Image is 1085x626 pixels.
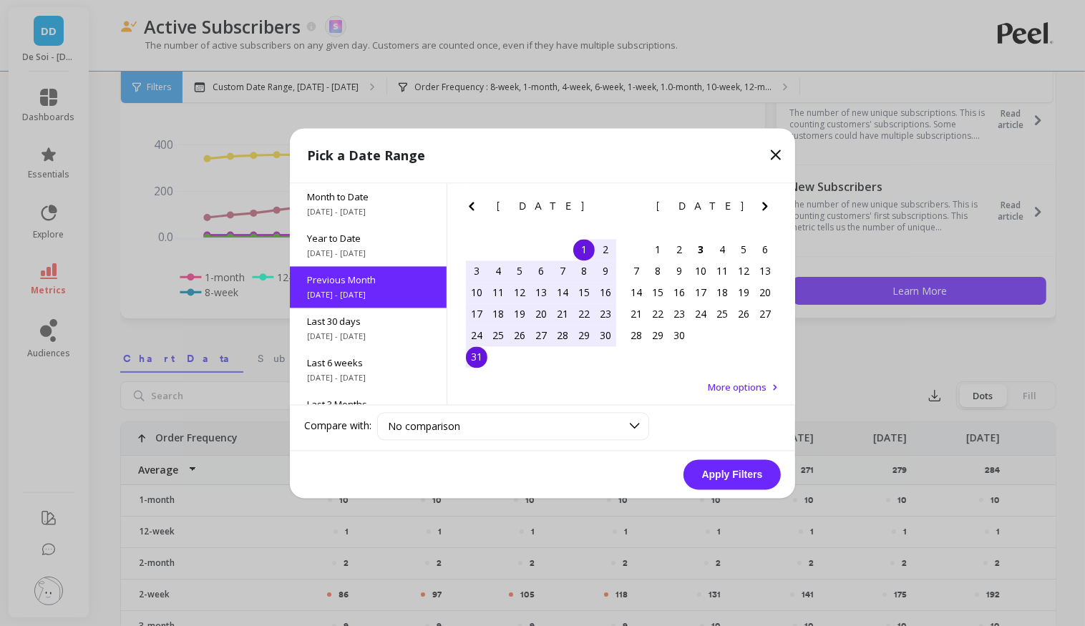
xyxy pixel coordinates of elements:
span: More options [708,381,767,393]
div: Choose Tuesday, September 16th, 2025 [668,282,690,303]
div: Choose Sunday, August 24th, 2025 [466,325,487,346]
div: Choose Saturday, September 6th, 2025 [754,239,776,260]
p: Pick a Date Range [307,145,425,165]
button: Previous Month [623,197,646,220]
div: Choose Thursday, August 14th, 2025 [552,282,573,303]
span: [DATE] - [DATE] [307,289,429,300]
div: Choose Friday, September 26th, 2025 [733,303,754,325]
div: Choose Monday, August 18th, 2025 [487,303,509,325]
div: Choose Saturday, September 27th, 2025 [754,303,776,325]
div: Choose Tuesday, September 9th, 2025 [668,260,690,282]
div: Choose Sunday, August 31st, 2025 [466,346,487,368]
div: Choose Saturday, September 13th, 2025 [754,260,776,282]
button: Apply Filters [683,459,781,489]
span: [DATE] - [DATE] [307,331,429,342]
div: Choose Monday, August 11th, 2025 [487,282,509,303]
div: Choose Saturday, August 23rd, 2025 [595,303,616,325]
div: Choose Saturday, August 9th, 2025 [595,260,616,282]
div: Choose Wednesday, September 10th, 2025 [690,260,711,282]
span: Month to Date [307,190,429,203]
span: Previous Month [307,273,429,286]
div: Choose Monday, August 4th, 2025 [487,260,509,282]
div: Choose Thursday, August 7th, 2025 [552,260,573,282]
div: Choose Friday, August 15th, 2025 [573,282,595,303]
div: Choose Wednesday, August 13th, 2025 [530,282,552,303]
div: Choose Wednesday, August 20th, 2025 [530,303,552,325]
div: Choose Saturday, August 16th, 2025 [595,282,616,303]
span: Last 30 days [307,315,429,328]
div: Choose Sunday, September 14th, 2025 [626,282,647,303]
div: Choose Wednesday, September 24th, 2025 [690,303,711,325]
div: Choose Tuesday, August 12th, 2025 [509,282,530,303]
div: Choose Monday, September 1st, 2025 [647,239,668,260]
div: month 2025-09 [626,239,776,346]
div: Choose Friday, August 1st, 2025 [573,239,595,260]
div: Choose Tuesday, August 26th, 2025 [509,325,530,346]
div: Choose Saturday, August 2nd, 2025 [595,239,616,260]
div: Choose Monday, September 8th, 2025 [647,260,668,282]
span: No comparison [388,419,460,433]
div: Choose Sunday, August 10th, 2025 [466,282,487,303]
div: Choose Saturday, September 20th, 2025 [754,282,776,303]
button: Next Month [756,197,779,220]
div: Choose Friday, August 29th, 2025 [573,325,595,346]
div: Choose Sunday, August 3rd, 2025 [466,260,487,282]
button: Next Month [597,197,620,220]
div: Choose Wednesday, August 6th, 2025 [530,260,552,282]
div: Choose Wednesday, September 3rd, 2025 [690,239,711,260]
div: Choose Friday, September 19th, 2025 [733,282,754,303]
div: Choose Wednesday, September 17th, 2025 [690,282,711,303]
div: Choose Monday, September 22nd, 2025 [647,303,668,325]
div: Choose Sunday, September 7th, 2025 [626,260,647,282]
span: [DATE] - [DATE] [307,372,429,383]
button: Previous Month [463,197,486,220]
div: Choose Thursday, August 21st, 2025 [552,303,573,325]
label: Compare with: [304,419,371,434]
div: Choose Monday, September 15th, 2025 [647,282,668,303]
div: Choose Friday, September 12th, 2025 [733,260,754,282]
span: [DATE] - [DATE] [307,206,429,217]
div: Choose Sunday, September 28th, 2025 [626,325,647,346]
div: Choose Friday, September 5th, 2025 [733,239,754,260]
div: Choose Tuesday, September 30th, 2025 [668,325,690,346]
span: [DATE] [656,200,746,212]
div: Choose Monday, August 25th, 2025 [487,325,509,346]
div: Choose Thursday, September 11th, 2025 [711,260,733,282]
div: Choose Tuesday, September 2nd, 2025 [668,239,690,260]
div: Choose Thursday, August 28th, 2025 [552,325,573,346]
div: Choose Wednesday, August 27th, 2025 [530,325,552,346]
div: Choose Tuesday, August 5th, 2025 [509,260,530,282]
div: Choose Tuesday, September 23rd, 2025 [668,303,690,325]
div: Choose Sunday, September 21st, 2025 [626,303,647,325]
span: [DATE] [497,200,586,212]
div: Choose Sunday, August 17th, 2025 [466,303,487,325]
div: Choose Friday, August 8th, 2025 [573,260,595,282]
div: Choose Tuesday, August 19th, 2025 [509,303,530,325]
div: Choose Saturday, August 30th, 2025 [595,325,616,346]
span: [DATE] - [DATE] [307,248,429,259]
span: Last 6 weeks [307,356,429,369]
span: Last 3 Months [307,398,429,411]
div: Choose Monday, September 29th, 2025 [647,325,668,346]
div: Choose Thursday, September 4th, 2025 [711,239,733,260]
div: Choose Thursday, September 25th, 2025 [711,303,733,325]
div: Choose Thursday, September 18th, 2025 [711,282,733,303]
div: month 2025-08 [466,239,616,368]
span: Year to Date [307,232,429,245]
div: Choose Friday, August 22nd, 2025 [573,303,595,325]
